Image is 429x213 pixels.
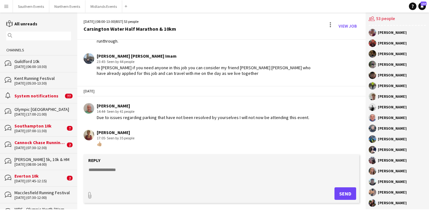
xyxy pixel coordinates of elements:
[67,126,73,131] span: 7
[14,146,65,150] div: [DATE] (07:30-12:30)
[97,115,309,120] div: Due to issues regarding parking that have not been resolved by yourselves I will not now be atten...
[88,158,100,163] label: Reply
[14,81,71,86] div: [DATE] (05:30-13:30)
[14,206,71,212] div: WRS - Olympic North (Women Only)
[67,143,73,147] span: 2
[14,195,71,200] div: [DATE] (07:30-12:00)
[6,21,37,27] a: All unreads
[97,65,314,76] div: Hi [PERSON_NAME] if you need anyone in this job you can consider my friend [PERSON_NAME] [PERSON_...
[369,13,426,26] div: 53 people
[378,190,407,194] div: [PERSON_NAME]
[67,176,73,180] span: 2
[14,75,71,81] div: Kent Running Festival
[378,127,407,130] div: [PERSON_NAME]
[14,140,65,145] div: Cannock Chase Running Festival
[14,65,71,69] div: [DATE] (06:00-10:30)
[85,0,122,13] button: Midlands Events
[97,130,134,135] div: [PERSON_NAME]
[97,141,134,147] div: 👍🏼
[14,93,63,99] div: System notifications
[105,109,134,114] span: · Seen by 41 people
[49,0,85,13] button: Northern Events
[378,148,407,152] div: [PERSON_NAME]
[378,41,407,45] div: [PERSON_NAME]
[378,52,407,56] div: [PERSON_NAME]
[334,187,356,200] button: Send
[14,106,71,112] div: Olympic [GEOGRAPHIC_DATA]
[13,0,49,13] button: Southern Events
[97,135,134,141] div: 17:05
[14,162,71,167] div: [DATE] (08:00-14:00)
[14,59,71,64] div: Guildford 10k
[14,173,65,179] div: Everton 10k
[116,19,122,24] span: BST
[105,136,134,140] span: · Seen by 35 people
[378,180,407,184] div: [PERSON_NAME]
[84,19,176,24] div: [DATE] (08:00-13:00) | 53 people
[336,21,359,31] a: View Job
[378,95,407,98] div: [PERSON_NAME]
[378,116,407,120] div: [PERSON_NAME]
[97,53,314,59] div: [PERSON_NAME] [PERSON_NAME] Imam
[77,86,366,96] div: [DATE]
[84,26,176,32] div: Carsington Water Half Marathon & 10km
[378,201,407,205] div: [PERSON_NAME]
[378,73,407,77] div: [PERSON_NAME]
[105,59,134,64] span: · Seen by 44 people
[378,105,407,109] div: [PERSON_NAME]
[65,94,73,98] span: 77
[14,157,71,162] div: [PERSON_NAME] 5k, 10k & HM
[378,158,407,162] div: [PERSON_NAME]
[14,190,71,195] div: Macclesfield Running Festival
[378,63,407,66] div: [PERSON_NAME]
[378,137,407,141] div: [PERSON_NAME]
[378,84,407,88] div: [PERSON_NAME]
[14,179,65,183] div: [DATE] (07:45-12:15)
[97,59,314,65] div: 23:45
[418,3,426,10] a: 113
[421,2,426,6] span: 113
[14,112,71,117] div: [DATE] (17:00-21:00)
[97,109,309,114] div: 14:44
[14,123,65,129] div: Southampton 10k
[97,103,309,109] div: [PERSON_NAME]
[378,31,407,34] div: [PERSON_NAME]
[378,169,407,173] div: [PERSON_NAME]
[14,129,65,133] div: [DATE] (07:00-11:30)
